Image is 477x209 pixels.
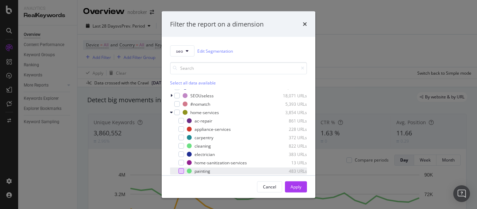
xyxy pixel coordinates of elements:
div: SEOUseless [190,92,214,98]
button: Cancel [257,181,282,192]
div: 18,071 URLs [273,92,307,98]
div: 483 URLs [273,168,307,174]
div: cleaning [195,143,211,149]
div: 822 URLs [273,143,307,149]
div: home-sanitization-services [195,159,247,165]
div: 228 URLs [273,126,307,132]
div: electrician [195,151,215,157]
div: 13 URLs [273,159,307,165]
span: seo [176,48,183,54]
div: Apply [291,184,301,189]
div: times [303,20,307,29]
div: Select all data available [170,80,307,86]
button: seo [170,45,195,57]
div: #nomatch [190,101,210,107]
div: 861 URLs [273,118,307,124]
div: 5,393 URLs [273,101,307,107]
input: Search [170,62,307,74]
div: painting [195,168,210,174]
div: 372 URLs [273,134,307,140]
div: carpentry [195,134,213,140]
div: Cancel [263,184,276,189]
a: Edit Segmentation [197,47,233,54]
div: modal [162,11,315,198]
div: ac-repair [195,118,212,124]
div: appliance-services [195,126,231,132]
div: 383 URLs [273,151,307,157]
div: Filter the report on a dimension [170,20,264,29]
button: Apply [285,181,307,192]
div: 3,854 URLs [273,109,307,115]
div: Open Intercom Messenger [453,185,470,202]
div: home-services [190,109,219,115]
